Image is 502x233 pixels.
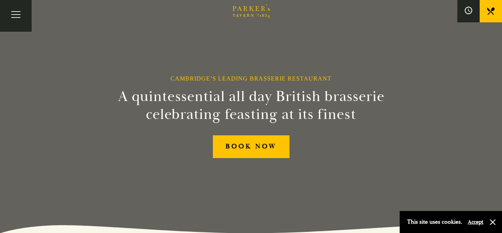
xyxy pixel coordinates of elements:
[407,217,462,227] p: This site uses cookies.
[489,218,496,226] button: Close and accept
[213,135,290,158] a: BOOK NOW
[468,218,483,226] button: Accept
[81,88,421,123] h2: A quintessential all day British brasserie celebrating feasting at its finest
[170,75,332,82] h1: Cambridge’s Leading Brasserie Restaurant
